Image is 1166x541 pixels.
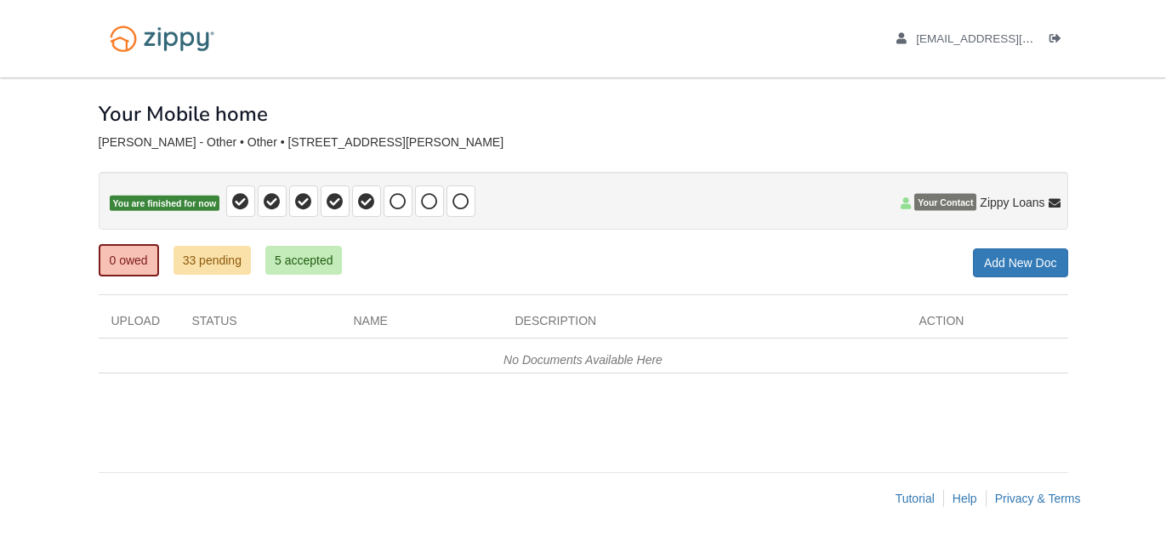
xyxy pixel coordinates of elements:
[503,353,663,367] em: No Documents Available Here
[1049,32,1068,49] a: Log out
[914,194,976,211] span: Your Contact
[179,312,341,338] div: Status
[99,103,268,125] h1: Your Mobile home
[916,32,1111,45] span: alanamfoster@gmail.com
[99,17,225,60] img: Logo
[973,248,1068,277] a: Add New Doc
[173,246,251,275] a: 33 pending
[907,312,1068,338] div: Action
[896,492,935,505] a: Tutorial
[980,194,1044,211] span: Zippy Loans
[896,32,1112,49] a: edit profile
[503,312,907,338] div: Description
[99,244,159,276] a: 0 owed
[995,492,1081,505] a: Privacy & Terms
[953,492,977,505] a: Help
[341,312,503,338] div: Name
[99,312,179,338] div: Upload
[110,196,220,212] span: You are finished for now
[99,135,1068,150] div: [PERSON_NAME] - Other • Other • [STREET_ADDRESS][PERSON_NAME]
[265,246,343,275] a: 5 accepted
